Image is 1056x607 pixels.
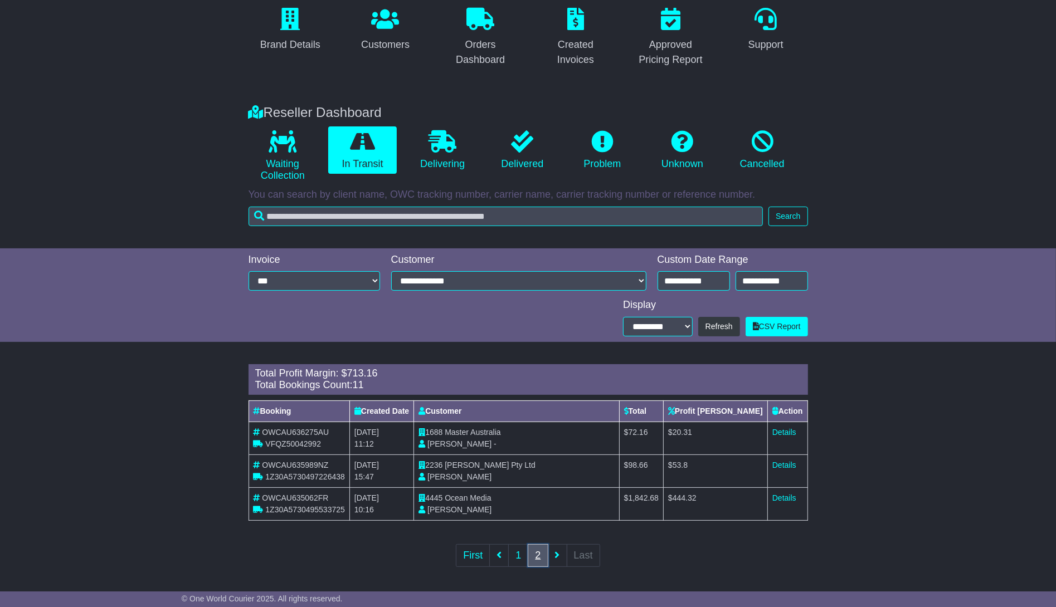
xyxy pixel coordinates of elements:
th: Booking [249,400,349,422]
span: 1Z30A5730497226438 [265,472,344,481]
td: $ [619,454,663,487]
span: 444.32 [673,493,697,502]
td: $ [664,454,768,487]
th: Created Date [349,400,413,422]
div: Total Profit Margin: $ [255,368,801,380]
span: 2236 [425,461,442,469]
span: OWCAU635062FR [262,493,328,502]
a: In Transit [328,126,397,174]
span: Ocean Media [445,493,491,502]
a: Delivered [488,126,557,174]
td: $ [664,487,768,520]
div: Orders Dashboard [446,37,515,67]
a: Orders Dashboard [439,4,523,71]
span: Master Australia [445,428,500,437]
th: Action [767,400,807,422]
p: You can search by client name, OWC tracking number, carrier name, carrier tracking number or refe... [249,189,808,201]
span: OWCAU636275AU [262,428,329,437]
button: Refresh [698,317,740,336]
th: Total [619,400,663,422]
span: [DATE] [354,461,379,469]
div: Created Invoices [541,37,611,67]
td: $ [619,422,663,454]
a: Waiting Collection [249,126,317,186]
span: 20.31 [673,428,692,437]
div: Invoice [249,254,380,266]
a: Approved Pricing Report [629,4,713,71]
th: Customer [414,400,620,422]
span: [DATE] [354,493,379,502]
span: 15:47 [354,472,374,481]
span: 4445 [425,493,442,502]
div: Customers [361,37,410,52]
a: Created Invoices [534,4,618,71]
span: 1688 [425,428,442,437]
span: [PERSON_NAME] [427,505,491,514]
div: Customer [391,254,646,266]
td: $ [619,487,663,520]
a: Details [772,428,796,437]
a: Brand Details [253,4,328,56]
span: OWCAU635989NZ [262,461,328,469]
div: Approved Pricing Report [636,37,705,67]
a: 2 [528,544,548,567]
span: 11 [353,379,364,390]
td: $ [664,422,768,454]
span: 1,842.68 [629,493,659,502]
span: © One World Courier 2025. All rights reserved. [182,594,343,603]
a: Unknown [648,126,717,174]
a: CSV Report [746,317,808,336]
span: 1Z30A5730495533725 [265,505,344,514]
span: VFQZ50042992 [265,439,321,448]
div: Brand Details [260,37,320,52]
span: 72.16 [629,428,648,437]
a: First [456,544,490,567]
span: 713.16 [347,368,378,379]
div: Total Bookings Count: [255,379,801,391]
span: 10:16 [354,505,374,514]
span: 98.66 [629,461,648,469]
a: Problem [568,126,636,174]
a: Customers [354,4,417,56]
a: Details [772,493,796,502]
span: [PERSON_NAME] - [427,439,497,448]
div: Support [748,37,784,52]
div: Display [623,299,807,311]
span: [DATE] [354,428,379,437]
a: Delivering [408,126,476,174]
a: 1 [508,544,528,567]
span: 53.8 [673,461,688,469]
button: Search [768,207,807,226]
th: Profit [PERSON_NAME] [664,400,768,422]
span: [PERSON_NAME] Pty Ltd [445,461,536,469]
div: Reseller Dashboard [243,105,814,121]
a: Cancelled [728,126,796,174]
span: 11:12 [354,439,374,448]
span: [PERSON_NAME] [427,472,491,481]
a: Support [741,4,791,56]
a: Details [772,461,796,469]
div: Custom Date Range [658,254,808,266]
